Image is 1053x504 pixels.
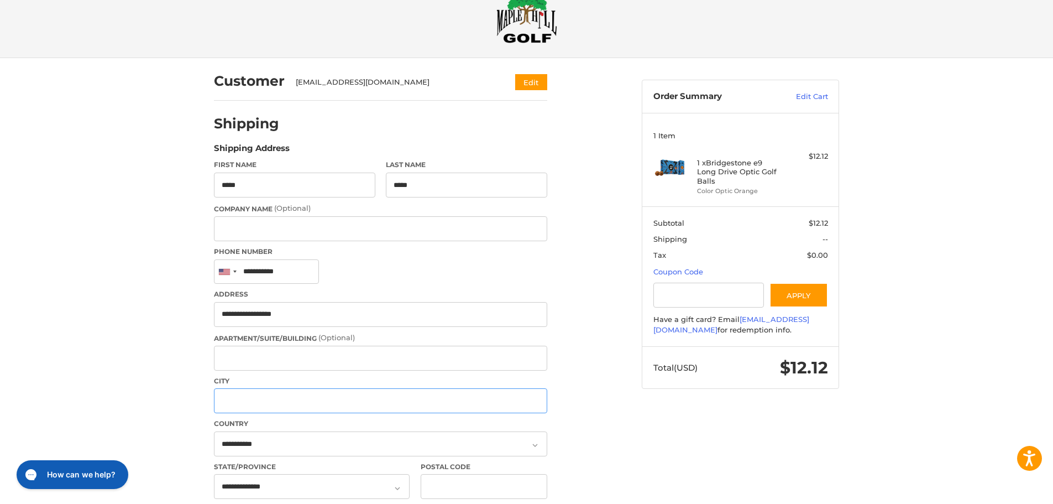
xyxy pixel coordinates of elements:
label: Address [214,289,547,299]
label: Postal Code [421,462,548,472]
label: State/Province [214,462,410,472]
h4: 1 x Bridgestone e9 Long Drive Optic Golf Balls [697,158,782,185]
span: -- [823,235,828,243]
li: Color Optic Orange [697,186,782,196]
label: Last Name [386,160,547,170]
iframe: Gorgias live chat messenger [11,456,132,493]
span: $12.12 [780,357,828,378]
small: (Optional) [318,333,355,342]
label: Apartment/Suite/Building [214,332,547,344]
span: Tax [653,251,666,259]
span: $0.00 [807,251,828,259]
button: Apply [769,283,828,308]
a: Coupon Code [653,267,703,276]
span: $12.12 [809,219,828,227]
div: Have a gift card? Email for redemption info. [653,314,828,336]
div: United States: +1 [214,260,240,284]
label: Company Name [214,203,547,214]
div: $12.12 [784,151,828,162]
a: Edit Cart [772,91,828,102]
legend: Shipping Address [214,142,290,160]
h3: Order Summary [653,91,772,102]
h2: Customer [214,72,285,90]
label: First Name [214,160,375,170]
label: Country [214,419,547,429]
label: Phone Number [214,247,547,257]
label: City [214,376,547,386]
h2: Shipping [214,115,279,132]
input: Gift Certificate or Coupon Code [653,283,764,308]
button: Edit [515,74,547,90]
small: (Optional) [274,204,311,212]
div: [EMAIL_ADDRESS][DOMAIN_NAME] [296,77,494,88]
span: Subtotal [653,219,684,227]
span: Total (USD) [653,362,698,373]
span: Shipping [653,235,687,243]
h3: 1 Item [653,131,828,140]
